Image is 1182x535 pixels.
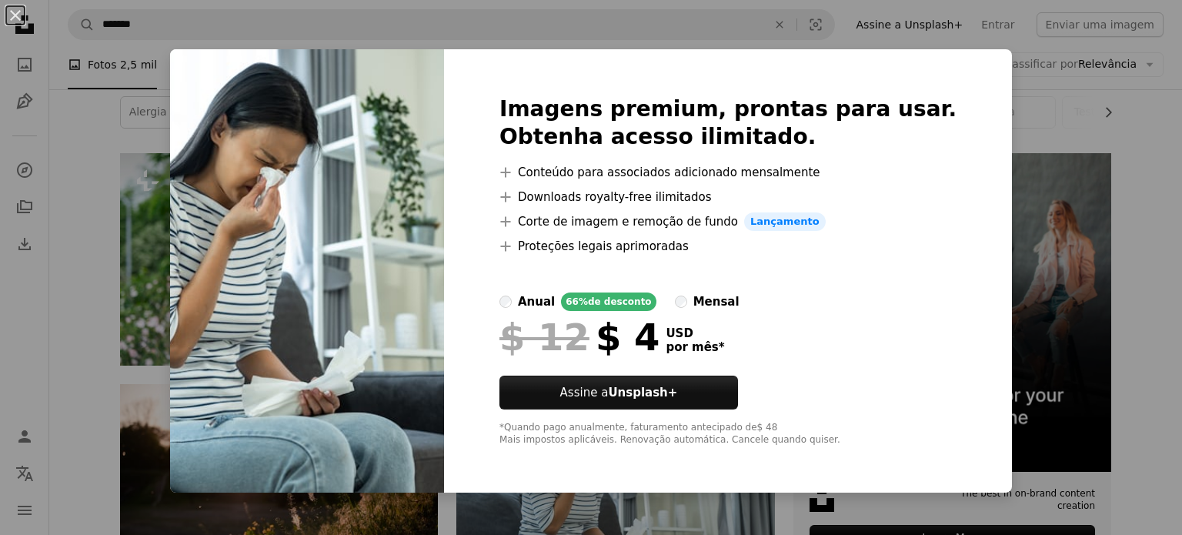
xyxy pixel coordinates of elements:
[499,188,957,206] li: Downloads royalty-free ilimitados
[693,293,740,311] div: mensal
[170,49,444,493] img: premium_photo-1664910153774-f32c3320cb8e
[499,296,512,308] input: anual66%de desconto
[666,340,724,354] span: por mês *
[608,386,677,400] strong: Unsplash+
[499,163,957,182] li: Conteúdo para associados adicionado mensalmente
[666,326,724,340] span: USD
[499,376,738,410] button: Assine aUnsplash+
[499,317,589,357] span: $ 12
[499,95,957,151] h2: Imagens premium, prontas para usar. Obtenha acesso ilimitado.
[561,293,656,311] div: 66% de desconto
[499,237,957,256] li: Proteções legais aprimoradas
[675,296,687,308] input: mensal
[499,422,957,446] div: *Quando pago anualmente, faturamento antecipado de $ 48 Mais impostos aplicáveis. Renovação autom...
[518,293,555,311] div: anual
[499,212,957,231] li: Corte de imagem e remoção de fundo
[744,212,826,231] span: Lançamento
[499,317,659,357] div: $ 4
